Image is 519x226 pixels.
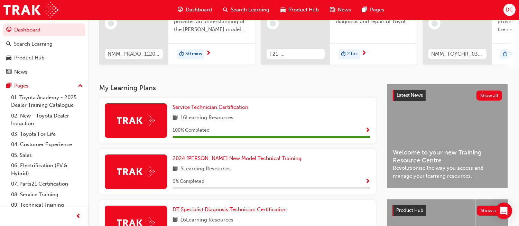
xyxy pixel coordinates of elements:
[365,179,370,185] span: Show Progress
[397,92,423,98] span: Latest News
[78,82,83,91] span: up-icon
[14,40,53,48] div: Search Learning
[362,6,367,14] span: pages-icon
[361,50,367,57] span: next-icon
[396,207,423,213] span: Product Hub
[186,6,212,14] span: Dashboard
[347,50,358,58] span: 2 hrs
[432,20,438,27] span: learningRecordVerb_NONE-icon
[3,38,85,50] a: Search Learning
[173,154,304,162] a: 2024 [PERSON_NAME] New Model Technical Training
[108,20,114,27] span: learningRecordVerb_NONE-icon
[179,50,184,59] span: duration-icon
[231,6,269,14] span: Search Learning
[172,3,217,17] a: guage-iconDashboard
[173,206,289,214] a: DT Specialist Diagnosis Technician Certification
[178,6,183,14] span: guage-icon
[393,164,502,180] span: Revolutionise the way you access and manage your learning resources.
[3,66,85,78] a: News
[6,55,11,61] span: car-icon
[275,3,324,17] a: car-iconProduct Hub
[3,51,85,64] a: Product Hub
[108,50,160,58] span: NMM_PRADO_112024_MODULE_1
[365,126,370,135] button: Show Progress
[431,50,484,58] span: NMM_TOYCHR_032024_MODULE_1
[173,206,287,213] span: DT Specialist Diagnosis Technician Certification
[288,6,319,14] span: Product Hub
[174,10,249,34] span: This eLearning module provides an understanding of the [PERSON_NAME] model line-up and its Katash...
[3,79,85,92] button: Pages
[173,165,178,173] span: book-icon
[8,160,85,179] a: 06. Electrification (EV & Hybrid)
[8,92,85,111] a: 01. Toyota Academy - 2025 Dealer Training Catalogue
[180,114,233,122] span: 16 Learning Resources
[503,4,516,16] button: DC
[392,205,502,216] a: Product HubShow all
[173,126,210,134] span: 100 % Completed
[370,6,384,14] span: Pages
[180,165,231,173] span: 5 Learning Resources
[173,114,178,122] span: book-icon
[324,3,356,17] a: news-iconNews
[338,6,351,14] span: News
[393,149,502,164] span: Welcome to your new Training Resource Centre
[14,82,28,90] div: Pages
[506,6,513,14] span: DC
[365,128,370,134] span: Show Progress
[8,129,85,140] a: 03. Toyota For Life
[206,50,211,57] span: next-icon
[495,203,512,219] div: Open Intercom Messenger
[503,50,508,59] span: duration-icon
[185,50,202,58] span: 30 mins
[6,83,11,89] span: pages-icon
[8,111,85,129] a: 02. New - Toyota Dealer Induction
[477,206,503,216] button: Show all
[6,69,11,75] span: news-icon
[330,6,335,14] span: news-icon
[387,84,508,188] a: Latest NewsShow allWelcome to your new Training Resource CentreRevolutionise the way you access a...
[173,216,178,225] span: book-icon
[3,23,85,36] a: Dashboard
[280,6,286,14] span: car-icon
[393,90,502,101] a: Latest NewsShow all
[76,212,81,221] span: prev-icon
[270,20,276,27] span: learningRecordVerb_NONE-icon
[476,91,502,101] button: Show all
[99,84,376,92] h3: My Learning Plans
[8,139,85,150] a: 04. Customer Experience
[269,50,322,58] span: T21-FOD_HVIS_PREREQ
[8,200,85,210] a: 09. Technical Training
[223,6,228,14] span: search-icon
[117,115,155,126] img: Trak
[6,41,11,47] span: search-icon
[173,104,248,110] span: Service Technician Certification
[8,179,85,189] a: 07. Parts21 Certification
[6,27,11,33] span: guage-icon
[365,177,370,186] button: Show Progress
[14,68,27,76] div: News
[173,103,251,111] a: Service Technician Certification
[173,178,204,186] span: 0 % Completed
[3,2,58,18] img: Trak
[8,189,85,200] a: 08. Service Training
[173,155,302,161] span: 2024 [PERSON_NAME] New Model Technical Training
[8,150,85,161] a: 05. Sales
[14,54,45,62] div: Product Hub
[341,50,346,59] span: duration-icon
[356,3,390,17] a: pages-iconPages
[117,166,155,177] img: Trak
[217,3,275,17] a: search-iconSearch Learning
[180,216,233,225] span: 16 Learning Resources
[3,22,85,79] button: DashboardSearch LearningProduct HubNews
